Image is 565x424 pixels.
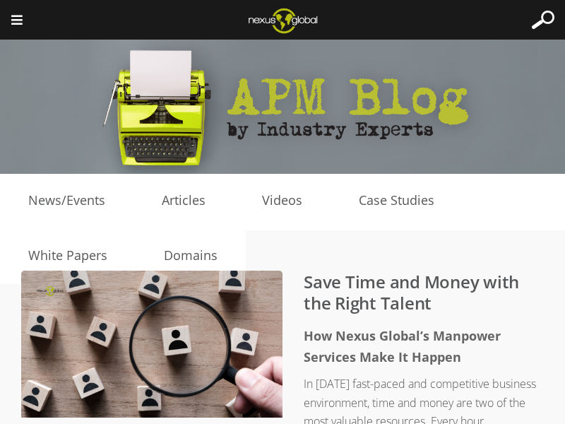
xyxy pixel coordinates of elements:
[304,270,519,314] a: Save Time and Money with the Right Talent
[237,4,328,37] img: Nexus Global
[133,190,234,211] a: Articles
[234,190,331,211] a: Videos
[21,271,282,418] img: Save Time and Money with the Right Talent
[304,327,501,365] strong: How Nexus Global’s Manpower Services Make It Happen
[331,190,463,211] a: Case Studies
